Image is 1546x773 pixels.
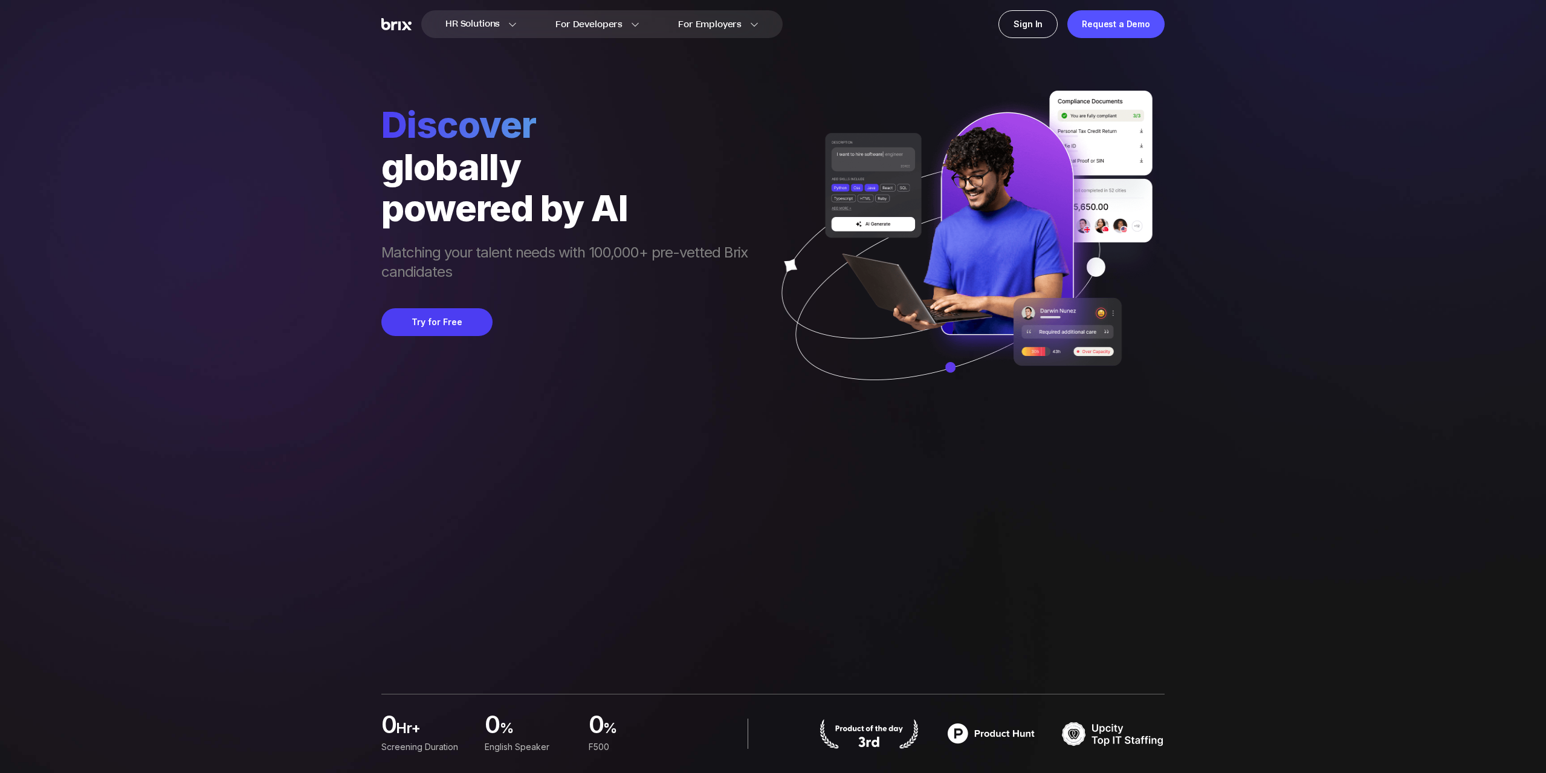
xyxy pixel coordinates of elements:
[485,740,574,754] div: English Speaker
[818,719,920,749] img: product hunt badge
[760,91,1165,416] img: ai generate
[589,714,603,738] span: 0
[500,719,574,743] span: %
[381,103,760,146] span: Discover
[396,719,470,743] span: hr+
[1062,719,1165,749] img: TOP IT STAFFING
[381,18,412,31] img: Brix Logo
[998,10,1058,38] a: Sign In
[381,146,760,187] div: globally
[589,740,678,754] div: F500
[381,187,760,228] div: powered by AI
[381,740,470,754] div: Screening duration
[485,714,499,738] span: 0
[940,719,1043,749] img: product hunt badge
[1067,10,1165,38] a: Request a Demo
[381,714,396,738] span: 0
[678,18,742,31] span: For Employers
[555,18,623,31] span: For Developers
[603,719,678,743] span: %
[381,243,760,284] span: Matching your talent needs with 100,000+ pre-vetted Brix candidates
[445,15,500,34] span: HR Solutions
[381,308,493,336] button: Try for Free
